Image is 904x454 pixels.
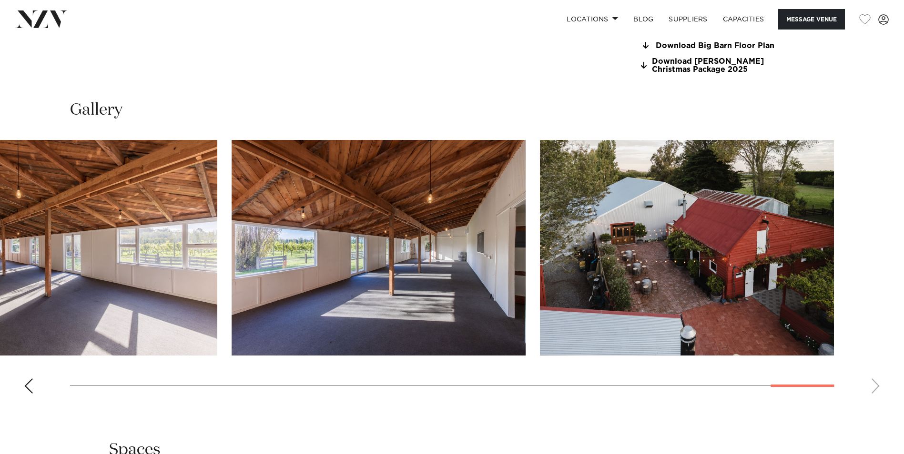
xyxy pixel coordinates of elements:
img: nzv-logo.png [15,10,67,28]
a: Download [PERSON_NAME] Christmas Package 2025 [640,58,795,74]
button: Message Venue [778,9,845,30]
a: SUPPLIERS [661,9,715,30]
a: Capacities [715,9,772,30]
a: BLOG [626,9,661,30]
swiper-slide: 30 / 30 [540,140,834,355]
h2: Gallery [70,99,122,121]
a: Download Big Barn Floor Plan [640,41,795,50]
a: Locations [559,9,626,30]
swiper-slide: 29 / 30 [232,140,526,355]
